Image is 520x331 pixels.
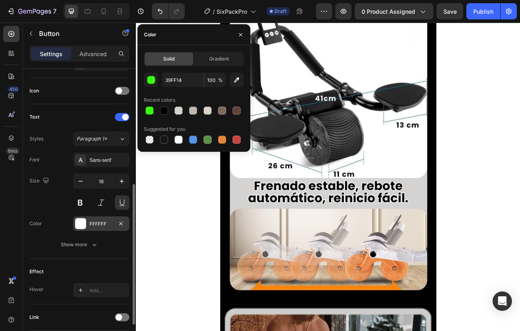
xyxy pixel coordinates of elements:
span: / [213,7,215,16]
span: Solid [163,55,175,63]
div: Undo/Redo [152,3,185,19]
div: Link [29,314,39,321]
button: Save [437,3,463,19]
span: % [218,77,223,84]
div: Suggested for you [144,126,185,133]
p: Advanced [79,50,107,58]
button: Publish [466,3,500,19]
p: Button [39,29,108,38]
div: 450 [8,86,19,92]
div: Effect [29,268,44,275]
div: Icon [29,87,39,94]
p: 7 [53,6,56,16]
span: Draft [275,8,287,15]
div: Recent colors [144,96,175,104]
div: Font [29,156,40,163]
div: Sans-serif [89,157,127,164]
span: SixPackPro [216,7,247,16]
div: Text [29,113,40,121]
div: Show more [61,241,98,249]
button: Show more [29,237,129,252]
button: Paragraph 1* [73,132,129,146]
div: Styles [29,135,44,142]
button: 7 [3,3,60,19]
span: 0 product assigned [362,7,415,16]
div: Size [29,176,51,186]
input: Eg: FFFFFF [162,73,204,87]
span: Gradient [209,55,229,63]
div: FFFFFF [89,220,113,228]
iframe: Design area [136,23,520,331]
div: Publish [473,7,493,16]
button: 0 product assigned [355,3,433,19]
p: Settings [40,50,62,58]
div: Open Intercom Messenger [493,291,512,311]
div: Color [144,31,156,38]
span: Paragraph 1* [77,135,107,142]
span: Save [443,8,457,15]
div: Color [29,220,42,227]
div: Add... [89,287,127,294]
div: Hover [29,286,44,293]
div: Beta [6,148,19,154]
